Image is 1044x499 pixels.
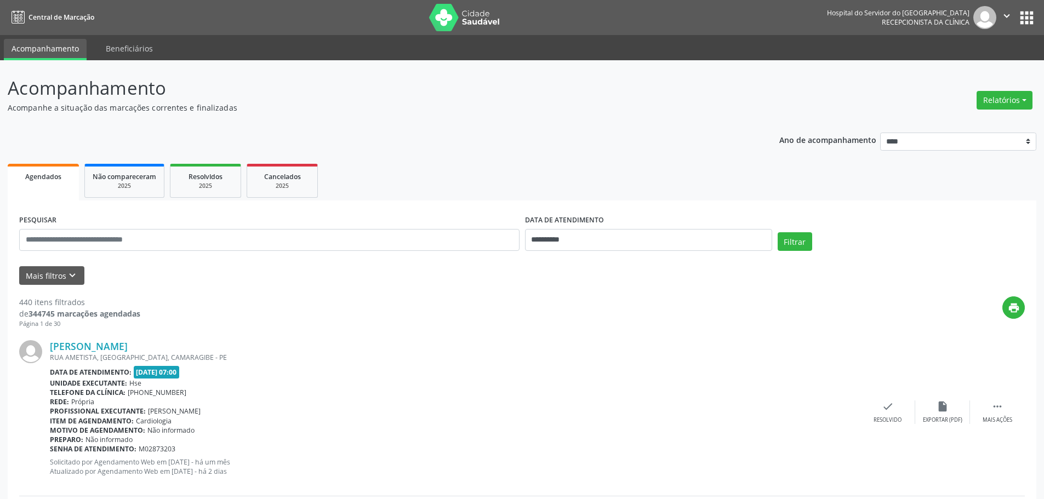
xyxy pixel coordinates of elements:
span: Central de Marcação [28,13,94,22]
a: Central de Marcação [8,8,94,26]
strong: 344745 marcações agendadas [28,308,140,319]
span: [PERSON_NAME] [148,406,201,416]
button: Filtrar [778,232,812,251]
label: PESQUISAR [19,212,56,229]
button: Relatórios [977,91,1032,110]
span: Cancelados [264,172,301,181]
span: Não informado [85,435,133,444]
span: Hse [129,378,141,388]
div: Página 1 de 30 [19,319,140,329]
b: Senha de atendimento: [50,444,136,454]
b: Unidade executante: [50,378,127,388]
div: RUA AMETISTA, [GEOGRAPHIC_DATA], CAMARAGIBE - PE [50,353,860,362]
i: print [1008,302,1020,314]
b: Rede: [50,397,69,406]
a: [PERSON_NAME] [50,340,128,352]
div: Resolvido [874,416,902,424]
div: de [19,308,140,319]
span: Própria [71,397,94,406]
p: Ano de acompanhamento [779,133,876,146]
span: Resolvidos [189,172,223,181]
a: Acompanhamento [4,39,87,60]
b: Item de agendamento: [50,416,134,426]
label: DATA DE ATENDIMENTO [525,212,604,229]
button:  [996,6,1017,29]
span: [PHONE_NUMBER] [128,388,186,397]
b: Profissional executante: [50,406,146,416]
i: keyboard_arrow_down [66,269,78,282]
div: Exportar (PDF) [923,416,962,424]
div: 2025 [255,182,310,190]
b: Motivo de agendamento: [50,426,145,435]
i: insert_drive_file [937,400,949,412]
p: Acompanhe a situação das marcações correntes e finalizadas [8,102,728,113]
span: M02873203 [139,444,175,454]
a: Beneficiários [98,39,161,58]
button: Mais filtroskeyboard_arrow_down [19,266,84,285]
div: 2025 [178,182,233,190]
b: Telefone da clínica: [50,388,125,397]
span: Recepcionista da clínica [882,18,969,27]
div: Hospital do Servidor do [GEOGRAPHIC_DATA] [827,8,969,18]
span: [DATE] 07:00 [134,366,180,378]
i:  [1001,10,1013,22]
i:  [991,400,1003,412]
span: Agendados [25,172,61,181]
div: Mais ações [983,416,1012,424]
b: Preparo: [50,435,83,444]
b: Data de atendimento: [50,368,132,377]
div: 440 itens filtrados [19,296,140,308]
div: 2025 [93,182,156,190]
span: Não compareceram [93,172,156,181]
span: Cardiologia [136,416,172,426]
span: Não informado [147,426,195,435]
img: img [19,340,42,363]
p: Acompanhamento [8,74,728,102]
i: check [882,400,894,412]
button: apps [1017,8,1036,27]
img: img [973,6,996,29]
p: Solicitado por Agendamento Web em [DATE] - há um mês Atualizado por Agendamento Web em [DATE] - h... [50,457,860,476]
button: print [1002,296,1025,319]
